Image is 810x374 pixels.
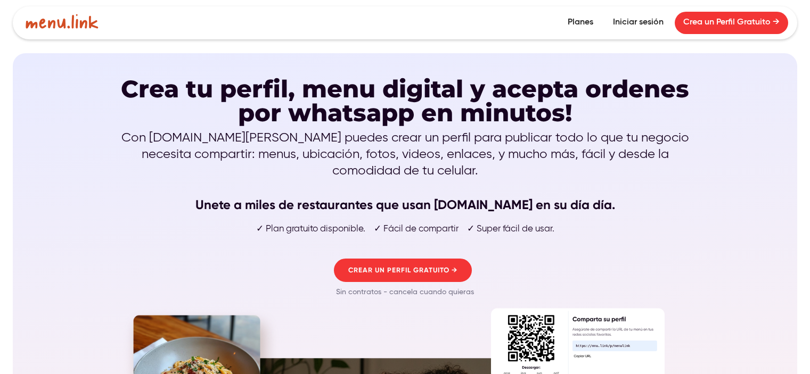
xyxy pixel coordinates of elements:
[118,77,693,124] h1: Crea tu perfil, menu digital y acepta ordenes por whatsapp en minutos!
[559,12,602,34] a: Planes
[332,282,478,302] p: Sin contratos - cancela cuando quieras
[256,223,365,235] p: ✓ Plan gratuito disponible.
[604,12,672,34] a: Iniciar sesión
[118,130,693,214] p: Con [DOMAIN_NAME][PERSON_NAME] puedes crear un perfil para publicar todo lo que tu negocio necesi...
[374,223,459,235] p: ✓ Fácil de compartir
[195,197,615,212] strong: Unete a miles de restaurantes que usan [DOMAIN_NAME] en su día día.
[334,259,472,282] a: CREAR UN PERFIL GRATUITO →
[467,223,554,235] p: ✓ Super fácil de usar.
[675,12,788,34] a: Crea un Perfil Gratuito →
